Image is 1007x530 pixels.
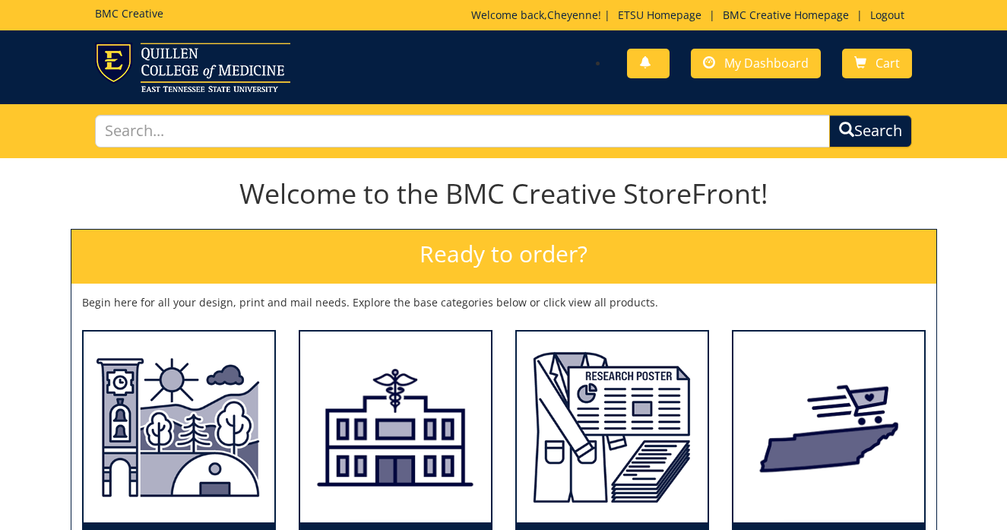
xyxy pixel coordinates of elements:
[471,8,912,23] p: Welcome back, ! | | |
[71,230,936,284] h2: Ready to order?
[95,43,290,92] img: ETSU logo
[829,115,912,148] button: Search
[82,295,926,310] p: Begin here for all your design, print and mail needs. Explore the base categories below or click ...
[724,55,809,71] span: My Dashboard
[84,332,274,523] img: ETSU Academic Departments (all colleges and departments)
[95,115,829,148] input: Search...
[842,49,912,78] a: Cart
[300,332,491,523] img: ETSU Health (all clinics with ETSU Health branding)
[517,332,708,523] img: Students (undergraduate and graduate)
[547,8,598,22] a: Cheyenne
[610,8,709,22] a: ETSU Homepage
[691,49,821,78] a: My Dashboard
[863,8,912,22] a: Logout
[715,8,857,22] a: BMC Creative Homepage
[733,332,924,523] img: State/Federal (other than ETSU)
[95,8,163,19] h5: BMC Creative
[876,55,900,71] span: Cart
[71,179,937,209] h1: Welcome to the BMC Creative StoreFront!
